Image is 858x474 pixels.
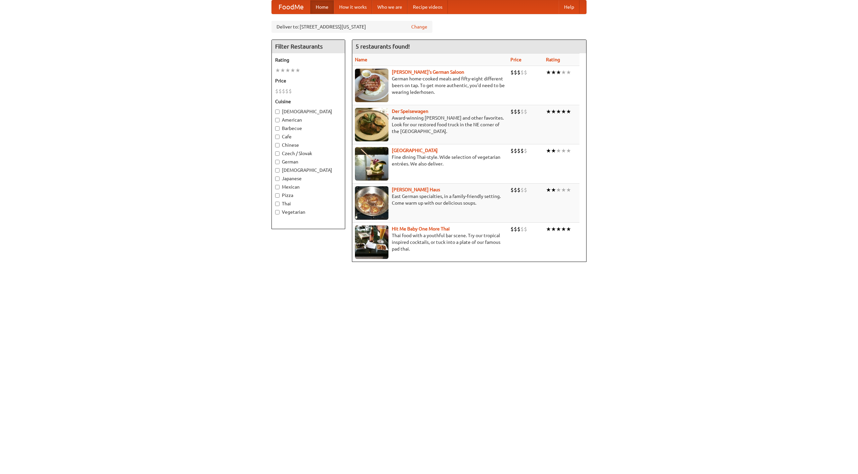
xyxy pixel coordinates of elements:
h5: Rating [275,57,342,63]
label: Cafe [275,133,342,140]
input: Pizza [275,193,280,198]
a: [PERSON_NAME] Haus [392,187,440,192]
li: $ [524,108,527,115]
li: $ [514,147,517,154]
li: ★ [546,69,551,76]
input: Chinese [275,143,280,147]
li: ★ [551,147,556,154]
li: $ [517,147,520,154]
li: $ [514,225,517,233]
li: ★ [561,69,566,76]
p: Thai food with a youthful bar scene. Try our tropical inspired cocktails, or tuck into a plate of... [355,232,505,252]
li: $ [520,147,524,154]
li: ★ [561,186,566,194]
li: ★ [546,186,551,194]
a: Rating [546,57,560,62]
li: $ [514,186,517,194]
input: Mexican [275,185,280,189]
label: American [275,117,342,123]
li: $ [510,225,514,233]
li: ★ [546,147,551,154]
li: ★ [551,69,556,76]
label: Czech / Slovak [275,150,342,157]
li: $ [517,186,520,194]
li: ★ [566,108,571,115]
li: ★ [556,225,561,233]
li: ★ [561,108,566,115]
img: satay.jpg [355,147,388,181]
li: $ [514,69,517,76]
li: $ [514,108,517,115]
li: ★ [566,186,571,194]
a: How it works [334,0,372,14]
div: Deliver to: [STREET_ADDRESS][US_STATE] [271,21,432,33]
input: Japanese [275,177,280,181]
input: Cafe [275,135,280,139]
li: $ [520,108,524,115]
h5: Price [275,77,342,84]
li: ★ [546,108,551,115]
a: [GEOGRAPHIC_DATA] [392,148,438,153]
label: Vegetarian [275,209,342,215]
a: Help [559,0,579,14]
label: [DEMOGRAPHIC_DATA] [275,108,342,115]
input: Barbecue [275,126,280,131]
li: $ [524,147,527,154]
h5: Cuisine [275,98,342,105]
li: $ [275,87,279,95]
li: $ [289,87,292,95]
li: ★ [290,67,295,74]
a: [PERSON_NAME]'s German Saloon [392,69,464,75]
li: ★ [285,67,290,74]
li: $ [517,225,520,233]
li: ★ [546,225,551,233]
ng-pluralize: 5 restaurants found! [356,43,410,50]
li: ★ [566,225,571,233]
input: Czech / Slovak [275,151,280,156]
li: ★ [275,67,280,74]
a: FoodMe [272,0,310,14]
li: ★ [556,186,561,194]
li: $ [279,87,282,95]
label: Pizza [275,192,342,199]
li: $ [510,69,514,76]
li: ★ [561,147,566,154]
li: ★ [551,108,556,115]
a: Change [411,23,427,30]
li: $ [520,186,524,194]
li: $ [510,108,514,115]
a: Home [310,0,334,14]
li: $ [520,225,524,233]
a: Recipe videos [408,0,448,14]
a: Hit Me Baby One More Thai [392,226,450,231]
input: [DEMOGRAPHIC_DATA] [275,110,280,114]
a: Der Speisewagen [392,109,428,114]
a: Name [355,57,367,62]
li: ★ [556,147,561,154]
input: Vegetarian [275,210,280,214]
li: ★ [295,67,300,74]
label: Barbecue [275,125,342,132]
li: ★ [551,225,556,233]
li: $ [524,186,527,194]
li: $ [520,69,524,76]
li: ★ [566,147,571,154]
li: $ [524,69,527,76]
li: ★ [556,69,561,76]
img: babythai.jpg [355,225,388,259]
p: German home-cooked meals and fifty-eight different beers on tap. To get more authentic, you'd nee... [355,75,505,95]
li: ★ [556,108,561,115]
label: Thai [275,200,342,207]
label: [DEMOGRAPHIC_DATA] [275,167,342,174]
img: esthers.jpg [355,69,388,102]
a: Price [510,57,522,62]
li: $ [517,108,520,115]
input: American [275,118,280,122]
li: $ [524,225,527,233]
li: ★ [566,69,571,76]
img: kohlhaus.jpg [355,186,388,220]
